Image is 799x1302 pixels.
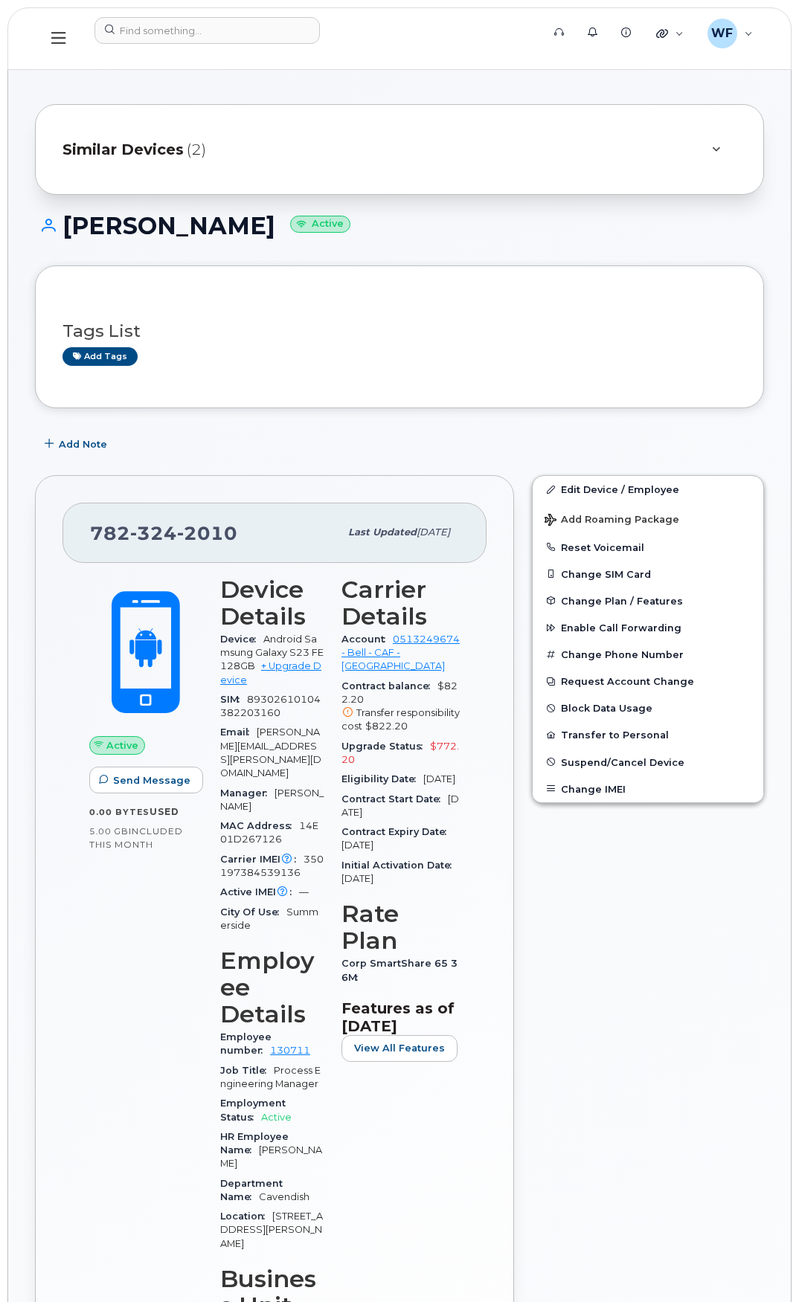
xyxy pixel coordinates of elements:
[533,614,763,641] button: Enable Call Forwarding
[259,1191,309,1202] span: Cavendish
[341,680,437,692] span: Contract balance
[113,773,190,787] span: Send Message
[220,660,321,685] a: + Upgrade Device
[341,839,373,851] span: [DATE]
[220,1065,274,1076] span: Job Title
[348,526,417,538] span: Last updated
[220,886,299,897] span: Active IMEI
[220,947,324,1028] h3: Employee Details
[533,749,763,776] button: Suspend/Cancel Device
[341,634,393,645] span: Account
[130,522,177,544] span: 324
[177,522,237,544] span: 2010
[341,958,458,982] span: Corp SmartShare 65 36M
[561,756,684,767] span: Suspend/Cancel Device
[35,213,764,239] h1: [PERSON_NAME]
[341,826,454,837] span: Contract Expiry Date
[90,522,237,544] span: 782
[35,431,120,457] button: Add Note
[533,476,763,503] a: Edit Device / Employee
[341,793,448,805] span: Contract Start Date
[89,767,203,793] button: Send Message
[561,622,681,634] span: Enable Call Forwarding
[187,139,206,161] span: (2)
[220,787,275,799] span: Manager
[220,726,257,738] span: Email
[533,587,763,614] button: Change Plan / Features
[62,347,138,366] a: Add tags
[341,1035,458,1062] button: View All Features
[270,1045,310,1056] a: 130711
[290,216,350,233] small: Active
[220,906,318,931] span: Summerside
[341,741,430,752] span: Upgrade Status
[220,694,247,705] span: SIM
[561,595,683,606] span: Change Plan / Features
[341,860,459,871] span: Initial Activation Date
[365,721,408,732] span: $822.20
[62,322,737,341] h3: Tags List
[220,854,304,865] span: Carrier IMEI
[220,906,286,918] span: City Of Use
[533,776,763,802] button: Change IMEI
[220,1178,283,1202] span: Department Name
[341,773,423,784] span: Eligibility Date
[106,738,138,752] span: Active
[417,526,450,538] span: [DATE]
[299,886,309,897] span: —
[62,139,184,161] span: Similar Devices
[341,634,460,672] a: 0513249674 - Bell - CAF - [GEOGRAPHIC_DATA]
[220,1211,323,1249] span: [STREET_ADDRESS][PERSON_NAME]
[341,576,460,630] h3: Carrier Details
[220,634,263,645] span: Device
[533,668,763,694] button: Request Account Change
[89,807,150,817] span: 0.00 Bytes
[220,1031,272,1056] span: Employee number
[220,787,324,812] span: [PERSON_NAME]
[89,825,183,850] span: included this month
[220,1144,322,1169] span: [PERSON_NAME]
[341,873,373,884] span: [DATE]
[533,694,763,721] button: Block Data Usage
[533,503,763,534] button: Add Roaming Package
[150,806,179,817] span: used
[220,1065,321,1089] span: Process Engineering Manager
[341,793,459,818] span: [DATE]
[341,707,460,732] span: Transfer responsibility cost
[59,437,107,451] span: Add Note
[533,561,763,587] button: Change SIM Card
[220,820,299,831] span: MAC Address
[220,576,324,630] h3: Device Details
[89,826,129,837] span: 5.00 GB
[533,721,763,748] button: Transfer to Personal
[261,1112,292,1123] span: Active
[533,641,763,668] button: Change Phone Number
[341,900,460,954] h3: Rate Plan
[533,534,763,561] button: Reset Voicemail
[220,1131,289,1156] span: HR Employee Name
[354,1041,445,1055] span: View All Features
[220,1098,286,1122] span: Employment Status
[220,694,321,718] span: 89302610104382203160
[545,514,679,528] span: Add Roaming Package
[220,634,324,672] span: Android Samsung Galaxy S23 FE 128GB
[220,854,324,878] span: 350197384539136
[423,773,455,784] span: [DATE]
[341,999,460,1035] h3: Features as of [DATE]
[341,680,460,734] span: $822.20
[220,726,321,779] span: [PERSON_NAME][EMAIL_ADDRESS][PERSON_NAME][DOMAIN_NAME]
[220,1211,272,1222] span: Location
